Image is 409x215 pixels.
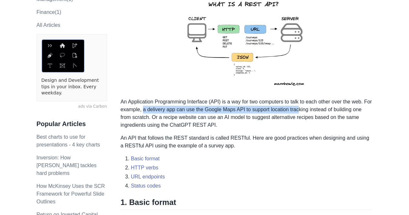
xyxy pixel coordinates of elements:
[37,183,105,204] a: How McKinsey Uses the SCR Framework for Powerful Slide Outlines
[41,77,102,96] a: Design and Development tips in your inbox. Every weekday.
[37,155,97,176] a: Inversion: How [PERSON_NAME] tackles hard problems
[131,165,158,170] a: HTTP verbs
[121,98,373,129] p: An Application Programming Interface (API) is a way for two computers to talk to each other over ...
[37,9,61,15] a: Finance(1)
[131,183,161,188] a: Status codes
[121,134,373,150] p: An API that follows the REST standard is called RESTful. Here are good practices when designing a...
[37,120,107,128] h3: Popular Articles
[131,174,165,179] a: URL endpoints
[121,198,373,210] h2: 1. Basic format
[131,156,160,161] a: Basic format
[37,104,107,110] a: ads via Carbon
[41,39,85,73] img: ads via Carbon
[37,22,60,28] a: All Articles
[37,134,100,147] a: Best charts to use for presentations - 4 key charts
